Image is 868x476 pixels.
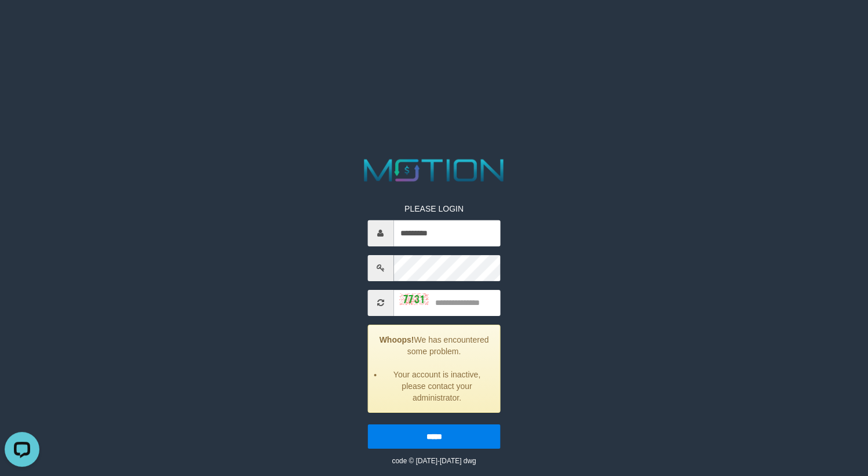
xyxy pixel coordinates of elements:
li: Your account is inactive, please contact your administrator. [382,368,491,403]
small: code © [DATE]-[DATE] dwg [392,456,476,464]
img: MOTION_logo.png [358,155,510,186]
button: Open LiveChat chat widget [5,5,39,39]
div: We has encountered some problem. [367,324,501,412]
p: PLEASE LOGIN [367,202,501,214]
strong: Whoops! [380,335,414,344]
img: captcha [399,293,428,305]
